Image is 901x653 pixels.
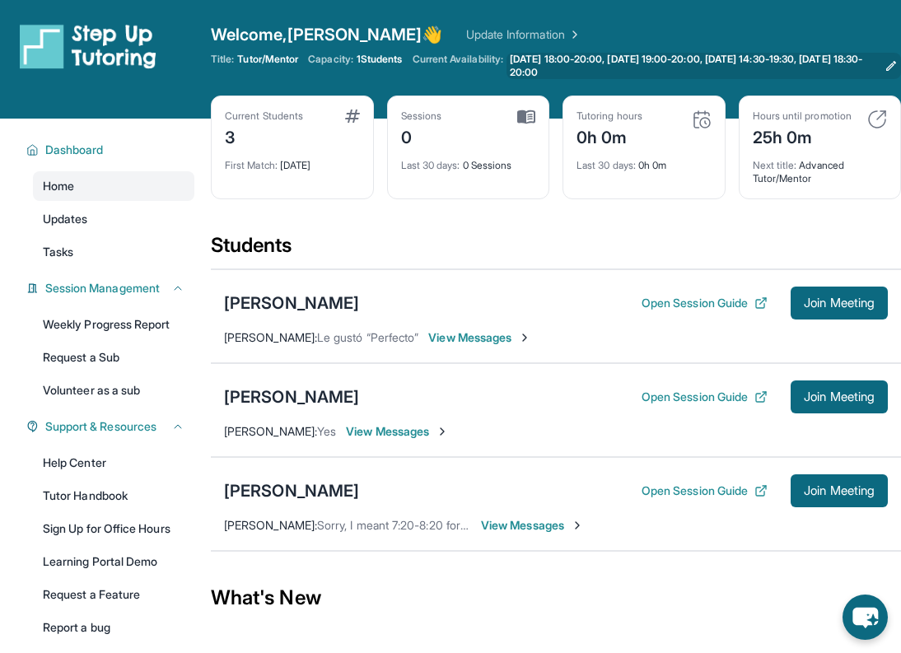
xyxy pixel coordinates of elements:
a: Tutor Handbook [33,481,194,511]
span: [DATE] 18:00-20:00, [DATE] 19:00-20:00, [DATE] 14:30-19:30, [DATE] 18:30-20:00 [510,53,878,79]
span: [PERSON_NAME] : [224,424,317,438]
img: logo [20,23,156,69]
span: Join Meeting [804,486,875,496]
span: Welcome, [PERSON_NAME] 👋 [211,23,443,46]
button: Join Meeting [791,287,888,320]
button: Open Session Guide [642,483,768,499]
img: card [517,110,535,124]
div: Sessions [401,110,442,123]
div: [PERSON_NAME] [224,292,359,315]
div: [DATE] [225,149,360,172]
span: Session Management [45,280,160,296]
div: 0 Sessions [401,149,536,172]
div: [PERSON_NAME] [224,479,359,502]
img: Chevron Right [565,26,581,43]
span: Capacity: [308,53,353,66]
button: Session Management [39,280,184,296]
a: [DATE] 18:00-20:00, [DATE] 19:00-20:00, [DATE] 14:30-19:30, [DATE] 18:30-20:00 [507,53,901,79]
a: Tasks [33,237,194,267]
span: [PERSON_NAME] : [224,330,317,344]
a: Request a Feature [33,580,194,609]
div: Tutoring hours [577,110,642,123]
button: Support & Resources [39,418,184,435]
img: card [867,110,887,129]
a: Updates [33,204,194,234]
div: Hours until promotion [753,110,852,123]
span: Le gustó “Perfecto” [317,330,418,344]
span: First Match : [225,159,278,171]
div: Students [211,232,901,268]
div: Advanced Tutor/Mentor [753,149,888,185]
span: Last 30 days : [577,159,636,171]
span: Tasks [43,244,73,260]
div: 0h 0m [577,123,642,149]
img: Chevron-Right [436,425,449,438]
span: [PERSON_NAME] : [224,518,317,532]
div: 0 [401,123,442,149]
span: Last 30 days : [401,159,460,171]
span: Join Meeting [804,392,875,402]
div: 3 [225,123,303,149]
button: Open Session Guide [642,389,768,405]
span: Yes [317,424,336,438]
div: What's New [211,562,901,634]
div: Current Students [225,110,303,123]
span: View Messages [346,423,449,440]
a: Weekly Progress Report [33,310,194,339]
img: Chevron-Right [571,519,584,532]
span: Current Availability: [413,53,503,79]
a: Help Center [33,448,194,478]
button: Join Meeting [791,474,888,507]
span: Tutor/Mentor [237,53,298,66]
span: Updates [43,211,88,227]
span: Title: [211,53,234,66]
img: card [345,110,360,123]
a: Sign Up for Office Hours [33,514,194,543]
span: Support & Resources [45,418,156,435]
div: 25h 0m [753,123,852,149]
img: Chevron-Right [518,331,531,344]
img: card [692,110,712,129]
a: Home [33,171,194,201]
a: Report a bug [33,613,194,642]
span: Sorry, I meant 7:20-8:20 for Tuesdays [317,518,514,532]
button: Open Session Guide [642,295,768,311]
button: chat-button [843,595,888,640]
span: Join Meeting [804,298,875,308]
div: [PERSON_NAME] [224,385,359,408]
a: Learning Portal Demo [33,547,194,576]
span: View Messages [428,329,531,346]
button: Join Meeting [791,380,888,413]
button: Dashboard [39,142,184,158]
a: Volunteer as a sub [33,375,194,405]
span: Home [43,178,74,194]
span: View Messages [481,517,584,534]
span: Dashboard [45,142,104,158]
a: Update Information [466,26,581,43]
a: Request a Sub [33,343,194,372]
span: Next title : [753,159,797,171]
div: 0h 0m [577,149,712,172]
span: 1 Students [357,53,403,66]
